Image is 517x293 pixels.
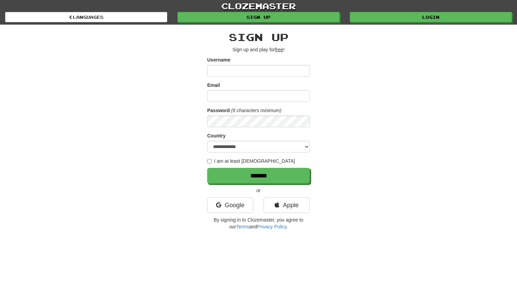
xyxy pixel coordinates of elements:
[231,108,281,113] em: (6 characters minimum)
[207,216,310,230] p: By signing in to Clozemaster, you agree to our and .
[236,224,249,229] a: Terms
[207,187,310,194] p: or
[177,12,340,22] a: Sign up
[5,12,167,22] a: Languages
[207,107,230,114] label: Password
[207,46,310,53] p: Sign up and play for !
[257,224,287,229] a: Privacy Policy
[275,47,283,52] u: free
[207,82,220,89] label: Email
[207,159,212,163] input: I am at least [DEMOGRAPHIC_DATA]
[207,158,295,164] label: I am at least [DEMOGRAPHIC_DATA]
[264,197,310,213] a: Apple
[207,132,226,139] label: Country
[207,31,310,43] h2: Sign up
[207,56,230,63] label: Username
[350,12,512,22] a: Login
[207,197,253,213] a: Google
